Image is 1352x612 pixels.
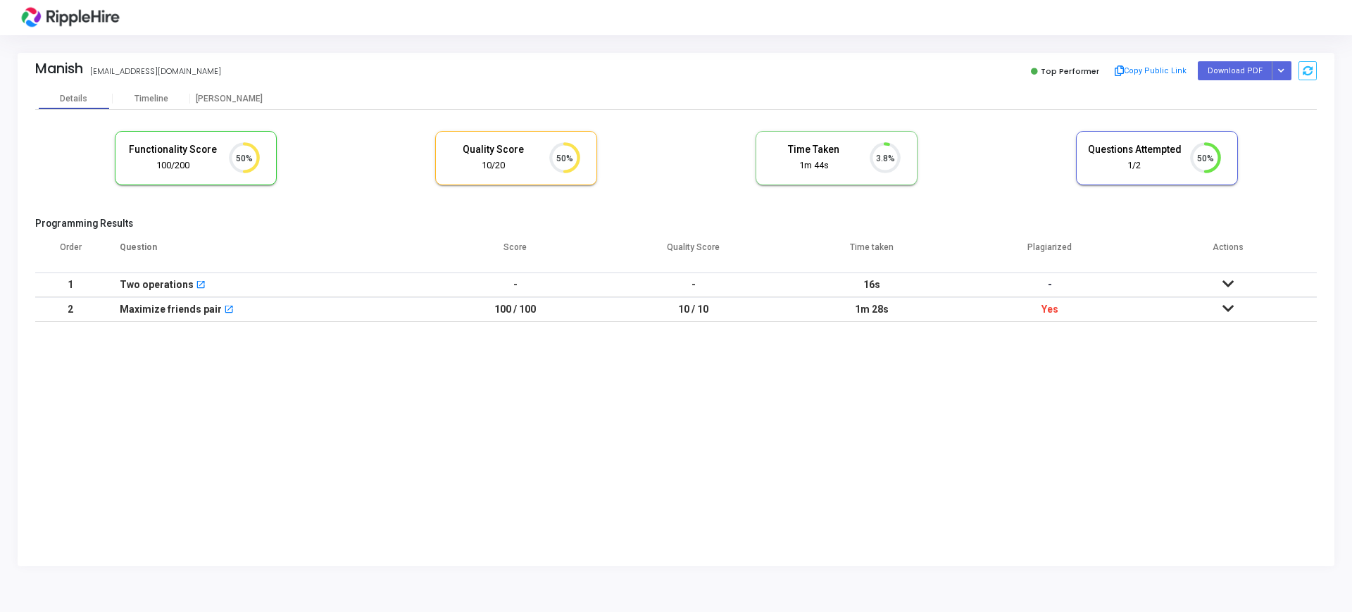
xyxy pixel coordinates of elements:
div: Maximize friends pair [120,298,222,321]
div: 10/20 [446,159,541,173]
div: Timeline [134,94,168,104]
div: Details [60,94,87,104]
span: Yes [1041,304,1058,315]
button: Download PDF [1198,61,1272,80]
td: 100 / 100 [426,297,604,322]
div: Two operations [120,273,194,296]
div: [PERSON_NAME] [190,94,268,104]
span: Top Performer [1041,65,1099,77]
mat-icon: open_in_new [224,306,234,316]
th: Score [426,233,604,273]
th: Question [106,233,426,273]
img: logo [18,4,123,32]
div: 1m 44s [767,159,861,173]
span: - [1048,279,1052,290]
th: Actions [1139,233,1317,273]
th: Quality Score [604,233,782,273]
td: 16s [782,273,960,297]
td: 1m 28s [782,297,960,322]
div: 1/2 [1087,159,1182,173]
div: 100/200 [126,159,220,173]
div: Button group with nested dropdown [1272,61,1291,80]
h5: Functionality Score [126,144,220,156]
td: 1 [35,273,106,297]
td: 10 / 10 [604,297,782,322]
h5: Time Taken [767,144,861,156]
th: Time taken [782,233,960,273]
h5: Programming Results [35,218,1317,230]
mat-icon: open_in_new [196,281,206,291]
th: Plagiarized [960,233,1139,273]
td: 2 [35,297,106,322]
td: - [426,273,604,297]
th: Order [35,233,106,273]
div: [EMAIL_ADDRESS][DOMAIN_NAME] [90,65,221,77]
div: Manish [35,61,83,77]
h5: Questions Attempted [1087,144,1182,156]
h5: Quality Score [446,144,541,156]
button: Copy Public Link [1110,61,1191,82]
td: - [604,273,782,297]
